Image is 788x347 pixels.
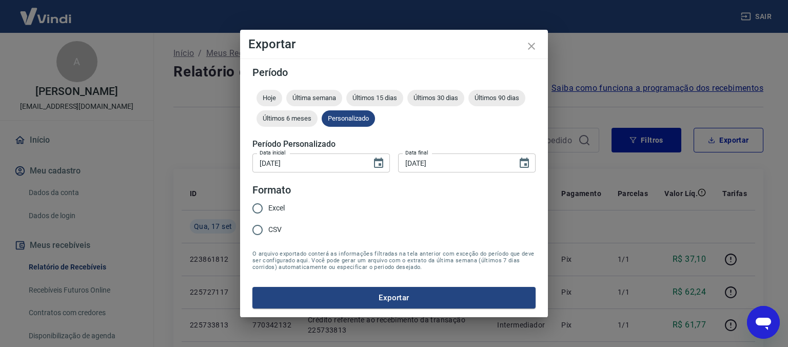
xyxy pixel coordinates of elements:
iframe: Botão para abrir a janela de mensagens [747,306,780,339]
legend: Formato [252,183,291,198]
div: Últimos 30 dias [407,90,464,106]
span: Últimos 30 dias [407,94,464,102]
button: Exportar [252,287,536,309]
h5: Período [252,67,536,78]
span: Últimos 90 dias [468,94,525,102]
span: Última semana [286,94,342,102]
button: Choose date, selected date is 17 de set de 2025 [514,153,535,173]
span: Últimos 6 meses [257,114,318,122]
button: close [519,34,544,59]
h4: Exportar [248,38,540,50]
button: Choose date, selected date is 15 de set de 2025 [368,153,389,173]
div: Últimos 15 dias [346,90,403,106]
span: Personalizado [322,114,375,122]
div: Personalizado [322,110,375,127]
input: DD/MM/YYYY [252,153,364,172]
div: Hoje [257,90,282,106]
div: Últimos 6 meses [257,110,318,127]
div: Última semana [286,90,342,106]
label: Data inicial [260,149,286,157]
span: Excel [268,203,285,214]
div: Últimos 90 dias [468,90,525,106]
h5: Período Personalizado [252,139,536,149]
span: CSV [268,224,282,235]
input: DD/MM/YYYY [398,153,510,172]
span: Últimos 15 dias [346,94,403,102]
span: Hoje [257,94,282,102]
span: O arquivo exportado conterá as informações filtradas na tela anterior com exceção do período que ... [252,250,536,271]
label: Data final [405,149,428,157]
